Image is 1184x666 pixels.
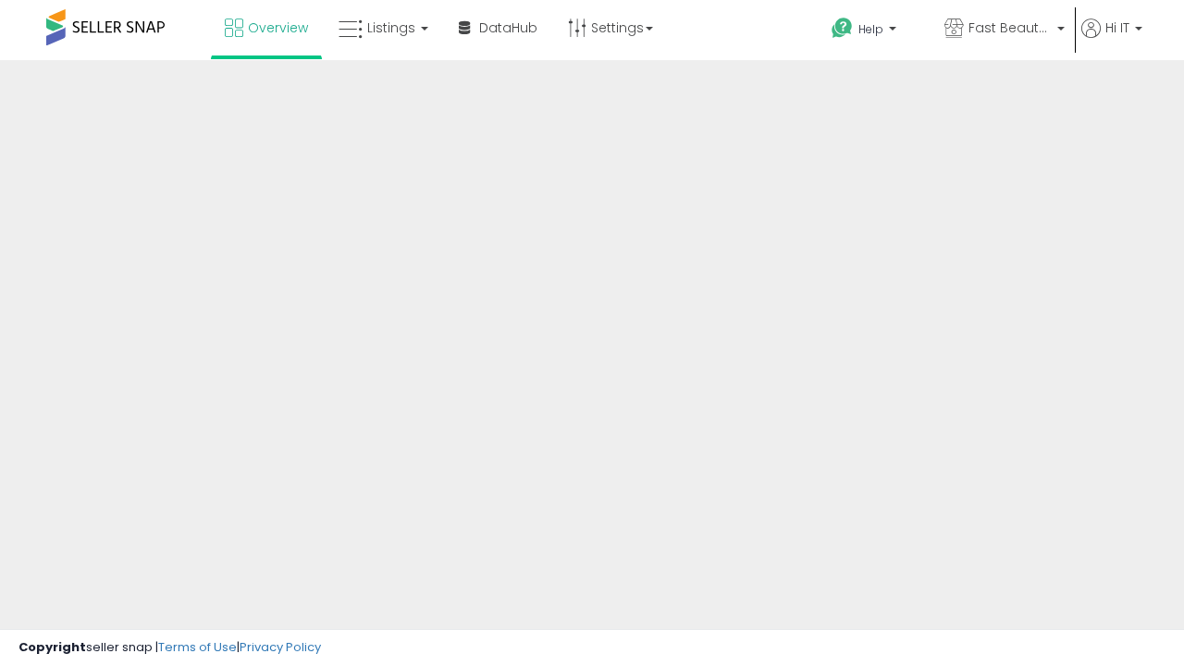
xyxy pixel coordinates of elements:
[18,639,321,657] div: seller snap | |
[158,638,237,656] a: Terms of Use
[1105,18,1129,37] span: Hi IT
[367,18,415,37] span: Listings
[248,18,308,37] span: Overview
[858,21,883,37] span: Help
[240,638,321,656] a: Privacy Policy
[817,3,928,60] a: Help
[18,638,86,656] strong: Copyright
[479,18,537,37] span: DataHub
[831,17,854,40] i: Get Help
[1081,18,1142,60] a: Hi IT
[968,18,1052,37] span: Fast Beauty ([GEOGRAPHIC_DATA])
